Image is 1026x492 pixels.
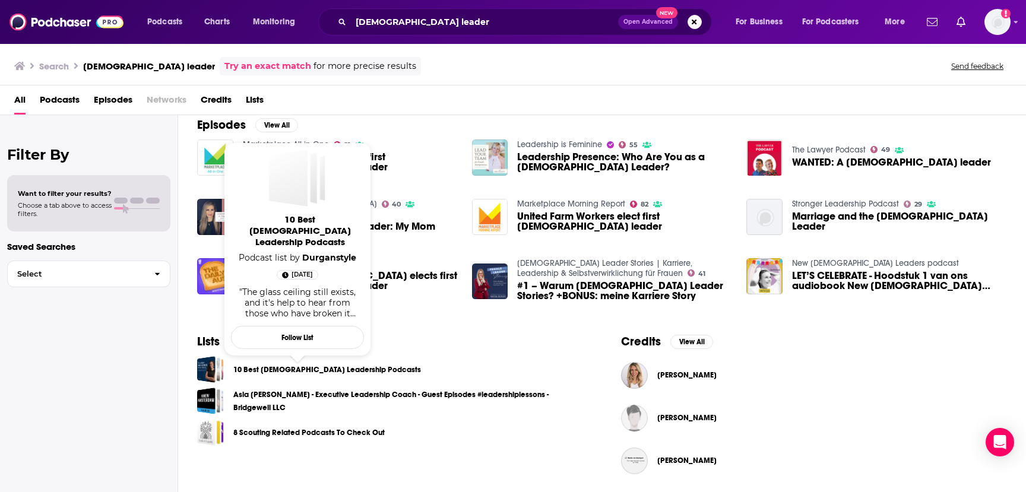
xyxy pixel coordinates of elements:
[881,147,890,153] span: 49
[382,201,401,208] a: 40
[621,447,648,474] img: Amy Koch
[233,363,421,376] a: 10 Best [DEMOGRAPHIC_DATA] Leadership Podcasts
[984,9,1011,35] span: Logged in as jenc9678
[792,211,1007,231] a: Marriage and the Female Leader
[517,139,602,150] a: Leadership is Feminine
[670,335,713,349] button: View All
[621,362,648,389] img: Sabrina Stocker
[619,141,638,148] a: 55
[792,145,866,155] a: The Lawyer Podcast
[1001,9,1011,18] svg: Add a profile image
[746,139,783,176] img: WANTED: A female leader
[746,199,783,235] img: Marriage and the Female Leader
[234,252,361,263] span: Podcast list by
[14,90,26,115] a: All
[8,270,145,278] span: Select
[621,399,1007,437] button: Sara GiustoSara Giusto
[517,211,732,231] span: United Farm Workers elect first [DEMOGRAPHIC_DATA] leader
[233,214,366,247] span: 10 Best [DEMOGRAPHIC_DATA] Leadership Podcasts
[792,199,899,209] a: Stronger Leadership Podcast
[302,252,356,263] a: Durganstyle
[802,14,859,30] span: For Podcasters
[629,142,638,148] span: 55
[204,14,230,30] span: Charts
[746,258,783,294] img: LET’S CELEBRATE - Hoodstuk 1 van ons audiobook New Female Leader #5
[657,456,717,465] span: [PERSON_NAME]
[147,90,186,115] span: Networks
[201,90,232,115] a: Credits
[885,14,905,30] span: More
[727,12,797,31] button: open menu
[330,8,723,36] div: Search podcasts, credits, & more...
[517,152,732,172] span: Leadership Presence: Who Are You as a [DEMOGRAPHIC_DATA] Leader?
[147,14,182,30] span: Podcasts
[233,214,366,252] a: 10 Best [DEMOGRAPHIC_DATA] Leadership Podcasts
[952,12,970,32] a: Show notifications dropdown
[313,59,416,73] span: for more precise results
[245,12,311,31] button: open menu
[243,199,377,209] a: Leadership is Female
[233,388,583,414] a: Asia [PERSON_NAME] - Executive Leadership Coach - Guest Episodes #leadershiplessons - Bridgewell LLC
[870,146,890,153] a: 49
[253,14,295,30] span: Monitoring
[792,157,991,167] a: WANTED: A female leader
[9,11,123,33] a: Podchaser - Follow, Share and Rate Podcasts
[197,118,246,132] h2: Episodes
[197,356,224,383] a: 10 Best Female Leadership Podcasts
[472,264,508,300] img: #1 – Warum Female Leader Stories? +BONUS: meine Karriere Story
[517,152,732,172] a: Leadership Presence: Who Are You as a Female Leader?
[948,61,1007,71] button: Send feedback
[392,202,401,207] span: 40
[472,199,508,235] img: United Farm Workers elect first female leader
[197,334,220,349] h2: Lists
[792,157,991,167] span: WANTED: A [DEMOGRAPHIC_DATA] leader
[984,9,1011,35] img: User Profile
[40,90,80,115] a: Podcasts
[876,12,920,31] button: open menu
[197,139,233,176] img: United Farm Workers elect first female leader
[657,456,717,465] a: Amy Koch
[621,442,1007,480] button: Amy KochAmy Koch
[7,261,170,287] button: Select
[18,189,112,198] span: Want to filter your results?
[922,12,942,32] a: Show notifications dropdown
[688,269,705,277] a: 41
[904,201,922,208] a: 29
[698,271,705,277] span: 41
[792,271,1007,291] span: LET’S CELEBRATE - Hoodstuk 1 van ons audiobook New [DEMOGRAPHIC_DATA] Leader #5
[621,405,648,431] img: Sara Giusto
[792,271,1007,291] a: LET’S CELEBRATE - Hoodstuk 1 van ons audiobook New Female Leader #5
[18,201,112,218] span: Choose a tab above to access filters.
[197,258,233,294] img: Headlines: Liberal Party elects first female leader
[351,12,618,31] input: Search podcasts, credits, & more...
[83,61,215,72] h3: [DEMOGRAPHIC_DATA] leader
[657,413,717,423] a: Sara Giusto
[623,19,673,25] span: Open Advanced
[197,419,224,446] a: 8 Scouting Related Podcasts To Check Out
[231,326,364,349] button: Follow List
[246,90,264,115] a: Lists
[269,150,326,207] a: 10 Best Female Leadership Podcasts
[736,14,783,30] span: For Business
[621,334,661,349] h2: Credits
[7,146,170,163] h2: Filter By
[517,281,732,301] a: #1 – Warum Female Leader Stories? +BONUS: meine Karriere Story
[621,334,713,349] a: CreditsView All
[197,199,233,235] img: 16. Lessons from My First Female Leader: My Mom
[472,139,508,176] a: Leadership Presence: Who Are You as a Female Leader?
